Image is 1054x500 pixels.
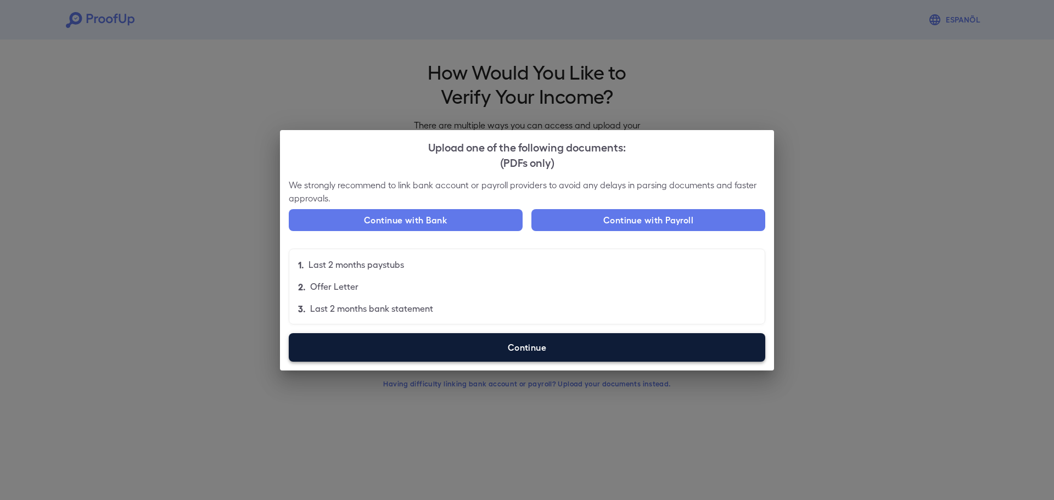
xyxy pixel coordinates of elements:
p: 3. [298,302,306,315]
p: Last 2 months bank statement [310,302,433,315]
p: 2. [298,280,306,293]
h2: Upload one of the following documents: [280,130,774,178]
p: Offer Letter [310,280,358,293]
div: (PDFs only) [289,154,765,170]
p: We strongly recommend to link bank account or payroll providers to avoid any delays in parsing do... [289,178,765,205]
p: Last 2 months paystubs [309,258,404,271]
button: Continue with Bank [289,209,523,231]
p: 1. [298,258,304,271]
button: Continue with Payroll [531,209,765,231]
label: Continue [289,333,765,362]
